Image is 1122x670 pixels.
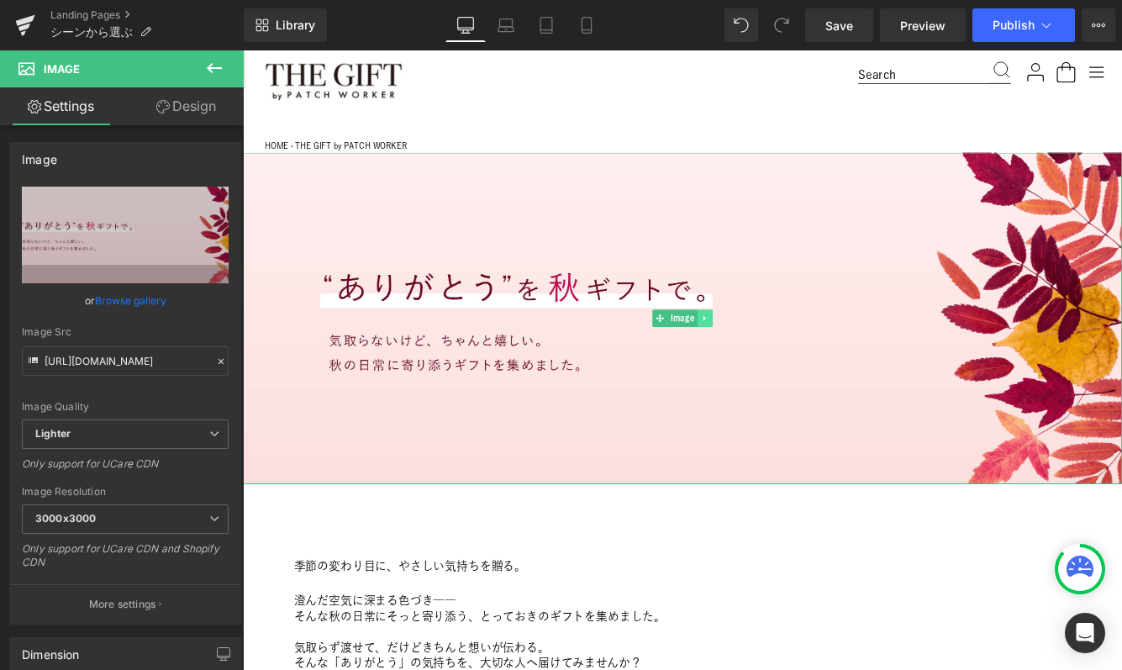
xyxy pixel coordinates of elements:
[526,8,566,42] a: Tablet
[1065,613,1105,653] div: Open Intercom Messenger
[974,12,1001,39] a: メニュー
[445,8,486,42] a: Desktop
[50,25,133,39] span: シーンから選ぶ
[993,18,1035,32] span: Publish
[10,584,240,624] button: More settings
[825,17,853,34] span: Save
[22,292,229,309] div: or
[25,14,185,58] img: THE GIFT by PATCH WORKER
[712,18,863,38] input: Search
[125,87,247,125] a: Design
[566,8,607,42] a: Mobile
[22,143,57,166] div: Image
[491,300,525,320] span: Image
[880,8,966,42] a: Preview
[59,589,328,603] span: 季節の変わり目に、やさしい気持ちを贈る。
[50,8,244,22] a: Landing Pages
[1082,8,1115,42] button: More
[35,512,96,525] b: 3000x3000
[244,8,327,42] a: New Library
[59,646,958,664] p: そんな秋の日常にそっと寄り添う、とっておきのギフトを集めました。
[486,8,526,42] a: Laptop
[61,106,190,115] span: THE GIFT by PATCH WORKER
[22,326,229,338] div: Image Src
[900,17,946,34] span: Preview
[35,427,71,440] b: Lighter
[276,18,315,33] span: Library
[22,486,229,498] div: Image Resolution
[765,8,798,42] button: Redo
[55,106,58,115] span: ›
[22,401,229,413] div: Image Quality
[22,638,80,662] div: Dimension
[903,12,930,39] a: LOGIN
[939,12,966,39] a: Translation missing: ja.cart.general.title_html
[22,346,229,376] input: Link
[972,8,1075,42] button: Publish
[59,630,247,643] span: 澄んだ空気に深まる色づき――
[22,457,229,482] div: Only support for UCare CDN
[724,8,758,42] button: Undo
[89,597,156,612] p: More settings
[44,62,80,76] span: Image
[25,14,992,58] a: THE GIFT by PATCH WORKER
[25,106,53,115] a: HOME
[22,542,229,580] div: Only support for UCare CDN and Shopify CDN
[526,300,544,320] a: Expand / Collapse
[95,286,166,315] a: Browse gallery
